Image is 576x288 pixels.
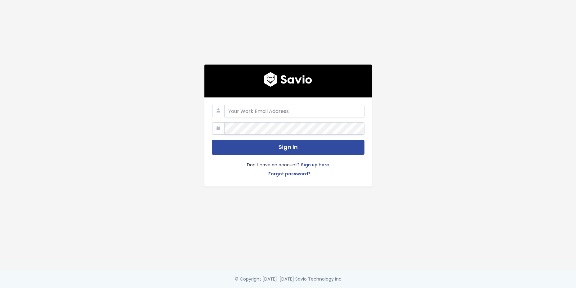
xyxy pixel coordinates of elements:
img: logo600x187.a314fd40982d.png [264,72,312,87]
div: Don't have an account? [212,155,364,179]
button: Sign In [212,140,364,155]
a: Forgot password? [268,170,310,179]
a: Sign up Here [301,161,329,170]
input: Your Work Email Address [224,105,364,117]
div: © Copyright [DATE]-[DATE] Savio Technology Inc [235,275,342,283]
